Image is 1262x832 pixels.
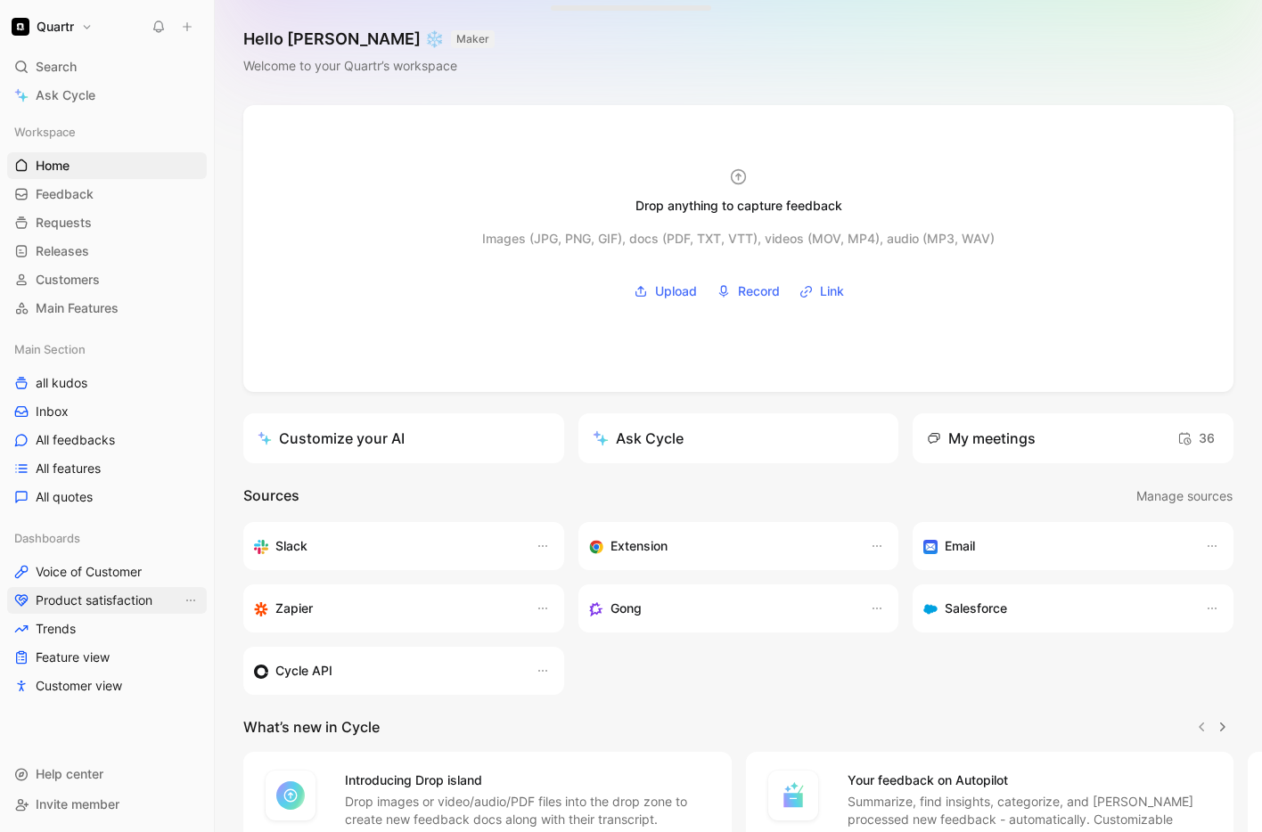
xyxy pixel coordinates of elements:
span: Search [36,56,77,77]
a: Requests [7,209,207,236]
button: View actions [182,591,200,609]
div: My meetings [927,428,1036,449]
span: Requests [36,214,92,232]
a: Ask Cycle [7,82,207,109]
button: Record [710,278,786,305]
button: QuartrQuartr [7,14,97,39]
a: Trends [7,616,207,642]
span: 36 [1177,428,1215,449]
span: All quotes [36,488,93,506]
a: Customers [7,266,207,293]
h3: Cycle API [275,660,332,681]
a: All quotes [7,484,207,510]
span: Help center [36,766,103,781]
h3: Email [945,535,975,557]
span: Record [738,281,780,302]
h1: Hello [PERSON_NAME] ❄️ [243,29,495,50]
div: Capture feedback from thousands of sources with Zapier (survey results, recordings, sheets, etc). [254,598,518,619]
span: Manage sources [1136,485,1233,507]
span: Link [820,281,844,302]
span: Dashboards [14,529,80,547]
div: Main Section [7,336,207,363]
div: Drop anything to capture feedback [635,195,842,216]
a: all kudos [7,370,207,396]
div: Workspace [7,118,207,145]
h2: Sources [243,485,299,508]
div: Forward emails to your feedback inbox [923,535,1187,557]
p: Drop images or video/audio/PDF files into the drop zone to create new feedback docs along with th... [345,793,710,828]
button: Ask Cycle [578,413,899,463]
h3: Gong [611,598,642,619]
div: Customize your AI [258,428,405,449]
div: Sync your customers, send feedback and get updates in Slack [254,535,518,557]
h4: Introducing Drop island [345,770,710,791]
span: Upload [655,281,697,302]
a: Releases [7,238,207,265]
span: all kudos [36,374,87,392]
button: MAKER [451,30,495,48]
h4: Your feedback on Autopilot [848,770,1213,791]
a: Feature view [7,644,207,671]
div: Dashboards [7,525,207,551]
a: Main Features [7,295,207,322]
span: Trends [36,620,76,638]
h3: Zapier [275,598,313,619]
a: Voice of Customer [7,559,207,585]
div: Invite member [7,791,207,818]
span: Main Features [36,299,119,317]
span: Feedback [36,185,94,203]
span: Product satisfaction [36,591,152,609]
span: Voice of Customer [36,563,142,581]
h1: Quartr [37,19,74,35]
a: Inbox [7,398,207,425]
a: Product satisfactionView actions [7,587,207,614]
div: Help center [7,761,207,787]
div: Capture feedback from your incoming calls [589,598,853,619]
div: Images (JPG, PNG, GIF), docs (PDF, TXT, VTT), videos (MOV, MP4), audio (MP3, WAV) [482,228,995,249]
span: Invite member [36,796,119,812]
a: Feedback [7,181,207,208]
span: Ask Cycle [36,85,95,106]
h3: Slack [275,535,307,557]
button: Upload [627,278,703,305]
div: DashboardsVoice of CustomerProduct satisfactionView actionsTrendsFeature viewCustomer view [7,525,207,699]
span: Home [36,157,70,175]
span: Workspace [14,123,76,141]
a: Customize your AI [243,413,564,463]
span: Releases [36,242,89,260]
a: All features [7,455,207,482]
span: Main Section [14,340,86,358]
span: All feedbacks [36,431,115,449]
a: All feedbacks [7,427,207,453]
button: Link [793,278,850,305]
div: Capture feedback from anywhere on the web [589,535,853,557]
img: Quartr [12,18,29,36]
a: Home [7,152,207,179]
button: 36 [1173,424,1219,453]
span: Inbox [36,403,69,420]
div: Search [7,53,207,80]
button: Manage sources [1135,485,1233,508]
span: Customers [36,271,100,289]
h2: What’s new in Cycle [243,716,380,738]
span: All features [36,460,101,477]
span: Feature view [36,648,110,666]
div: Main Sectionall kudosInboxAll feedbacksAll featuresAll quotes [7,336,207,510]
span: Customer view [36,677,122,695]
a: Customer view [7,673,207,699]
h3: Salesforce [945,598,1007,619]
div: Sync customers & send feedback from custom sources. Get inspired by our favorite use case [254,660,518,681]
div: Welcome to your Quartr’s workspace [243,55,495,77]
div: Ask Cycle [593,428,684,449]
h3: Extension [611,535,668,557]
